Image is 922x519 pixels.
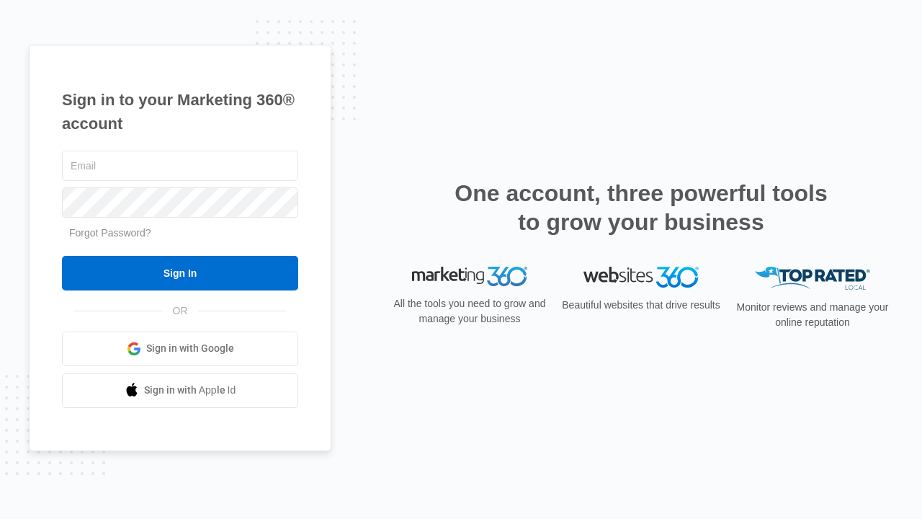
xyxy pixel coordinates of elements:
[732,300,893,330] p: Monitor reviews and manage your online reputation
[450,179,832,236] h2: One account, three powerful tools to grow your business
[62,332,298,366] a: Sign in with Google
[144,383,236,398] span: Sign in with Apple Id
[389,296,550,327] p: All the tools you need to grow and manage your business
[62,256,298,290] input: Sign In
[146,341,234,356] span: Sign in with Google
[583,267,699,288] img: Websites 360
[62,88,298,136] h1: Sign in to your Marketing 360® account
[163,303,198,319] span: OR
[560,298,722,313] p: Beautiful websites that drive results
[62,373,298,408] a: Sign in with Apple Id
[755,267,870,290] img: Top Rated Local
[62,151,298,181] input: Email
[412,267,527,287] img: Marketing 360
[69,227,151,239] a: Forgot Password?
